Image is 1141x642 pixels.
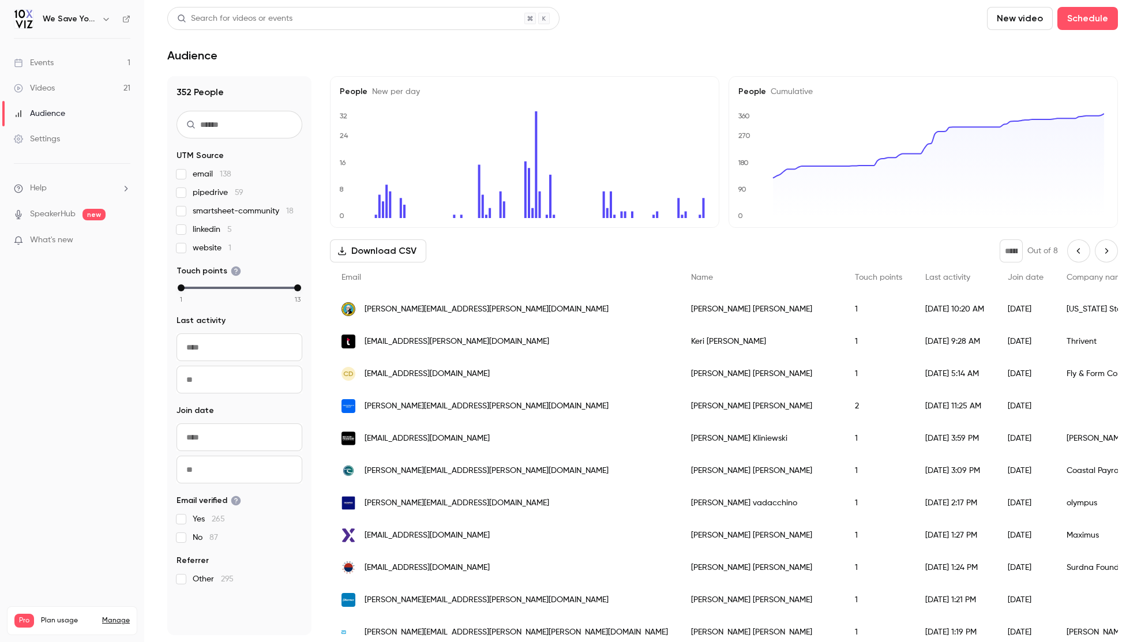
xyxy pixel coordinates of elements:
h1: 352 People [177,85,302,99]
img: thrivent.com [341,335,355,348]
span: smartsheet-community [193,205,294,217]
div: [DATE] 1:24 PM [914,551,996,584]
div: 1 [843,325,914,358]
button: Next page [1095,239,1118,262]
a: SpeakerHub [30,208,76,220]
div: [DATE] 5:14 AM [914,358,996,390]
span: Touch points [177,265,241,277]
img: We Save You Time! [14,10,33,28]
text: 24 [340,132,348,140]
span: email [193,168,231,180]
div: [PERSON_NAME] [PERSON_NAME] [680,551,843,584]
span: [PERSON_NAME][EMAIL_ADDRESS][PERSON_NAME][DOMAIN_NAME] [365,594,609,606]
text: 90 [738,185,746,193]
text: 0 [738,212,743,220]
span: new [82,209,106,220]
div: Search for videos or events [177,13,292,25]
div: [PERSON_NAME] [PERSON_NAME] [680,455,843,487]
div: [PERSON_NAME] [PERSON_NAME] [680,293,843,325]
span: 5 [227,226,232,234]
div: 1 [843,519,914,551]
div: [DATE] [996,455,1055,487]
span: [PERSON_NAME][EMAIL_ADDRESS][PERSON_NAME][DOMAIN_NAME] [365,400,609,412]
span: What's new [30,234,73,246]
li: help-dropdown-opener [14,182,130,194]
input: From [177,423,302,451]
div: [PERSON_NAME] [PERSON_NAME] [680,584,843,616]
a: Manage [102,616,130,625]
div: [DATE] 9:28 AM [914,325,996,358]
div: 1 [843,358,914,390]
div: [DATE] [996,358,1055,390]
div: [DATE] 10:20 AM [914,293,996,325]
div: [DATE] [996,293,1055,325]
div: Audience [14,108,65,119]
span: [PERSON_NAME][EMAIL_ADDRESS][PERSON_NAME][DOMAIN_NAME] [365,303,609,316]
span: Referrer [177,555,209,566]
span: Other [193,573,234,585]
span: [EMAIL_ADDRESS][PERSON_NAME][DOMAIN_NAME] [365,336,549,348]
span: Help [30,182,47,194]
div: max [294,284,301,291]
span: 18 [286,207,294,215]
iframe: Noticeable Trigger [117,235,130,246]
span: 295 [221,575,234,583]
div: [DATE] [996,487,1055,519]
img: uhg.com [341,399,355,413]
div: 1 [843,293,914,325]
span: [EMAIL_ADDRESS][DOMAIN_NAME] [365,530,490,542]
text: 8 [339,185,344,193]
button: Download CSV [330,239,426,262]
text: 270 [738,132,750,140]
div: Keri [PERSON_NAME] [680,325,843,358]
div: [DATE] 3:09 PM [914,455,996,487]
img: olympus.com [341,496,355,510]
span: CD [343,369,354,379]
span: Pro [14,614,34,628]
div: [DATE] 11:25 AM [914,390,996,422]
div: Events [14,57,54,69]
div: [DATE] [996,390,1055,422]
span: Last activity [177,315,226,326]
button: New video [987,7,1053,30]
span: Name [691,273,713,281]
img: maximus.com [341,528,355,542]
span: Company name [1067,273,1127,281]
img: abbott.com [341,630,355,634]
div: 1 [843,551,914,584]
div: [DATE] 1:21 PM [914,584,996,616]
input: To [177,456,302,483]
div: [DATE] [996,551,1055,584]
div: [DATE] [996,422,1055,455]
span: Email [341,273,361,281]
span: 265 [212,515,225,523]
text: 180 [738,159,749,167]
span: [PERSON_NAME][EMAIL_ADDRESS][PERSON_NAME][PERSON_NAME][DOMAIN_NAME] [365,626,668,639]
div: 1 [843,422,914,455]
img: surdna.org [341,561,355,575]
span: UTM Source [177,150,224,162]
text: 16 [339,159,346,167]
span: Email verified [177,495,241,506]
span: Plan usage [41,616,95,625]
span: Join date [1008,273,1044,281]
div: [DATE] [996,519,1055,551]
div: [DATE] 3:59 PM [914,422,996,455]
div: [PERSON_NAME] [PERSON_NAME] [680,519,843,551]
span: [EMAIL_ADDRESS][DOMAIN_NAME] [365,368,490,380]
h1: Audience [167,48,217,62]
span: Last activity [925,273,970,281]
div: [PERSON_NAME] [PERSON_NAME] [680,358,843,390]
text: 360 [738,112,750,120]
span: pipedrive [193,187,243,198]
div: [DATE] [996,584,1055,616]
div: [DATE] [996,325,1055,358]
span: website [193,242,231,254]
span: Join date [177,405,214,416]
div: min [178,284,185,291]
img: beckerfrondorf.com [341,431,355,445]
div: [DATE] 1:27 PM [914,519,996,551]
text: 32 [340,112,347,120]
div: [PERSON_NAME] vadacchino [680,487,843,519]
span: [EMAIL_ADDRESS][DOMAIN_NAME] [365,562,490,574]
